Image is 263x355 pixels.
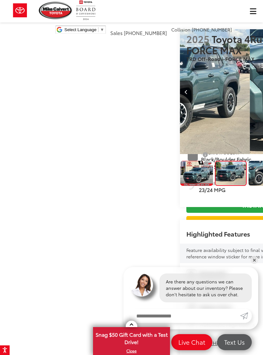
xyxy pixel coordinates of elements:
span: City/Highway [199,180,232,186]
h2: Highlighted Features [186,230,250,237]
button: View More Highlights... [186,339,243,347]
span: 2025 [186,32,209,46]
span: ▼ [100,27,104,32]
input: Enter your message [130,309,240,323]
a: Text Us [217,334,252,350]
span: TRD Off-Road i-FORCE MAX [186,55,255,62]
span: Select Language [64,27,97,32]
button: Previous image [180,81,193,103]
span: Live Chat [175,338,208,346]
a: Submit [240,309,252,323]
span: Snag $50 Gift Card with a Test Drive! [94,328,169,347]
span: [PHONE_NUMBER] [192,26,232,33]
img: Mike Calvert Toyota [39,2,73,19]
span: 23/24 MPG [199,186,232,194]
span: ​ [98,27,98,32]
img: Agent profile photo [130,273,153,297]
span: [PHONE_NUMBER] [124,29,167,36]
a: Expand Photo 0 [180,161,213,186]
span: Text Us [221,338,248,346]
span: Sales [110,29,123,36]
a: Live Chat [171,334,212,350]
img: 2025 Toyota 4Runner i-FORCE MAX TRD Off-Road i-FORCE MAX [215,162,246,185]
a: Select Language​ [64,27,104,32]
div: Are there any questions we can answer about our inventory? Please don't hesitate to ask us over c... [159,273,252,302]
img: 2025 Toyota 4Runner i-FORCE MAX TRD Off-Road i-FORCE MAX [180,161,213,186]
a: Expand Photo 1 [215,161,246,186]
span: Collision [171,26,191,33]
